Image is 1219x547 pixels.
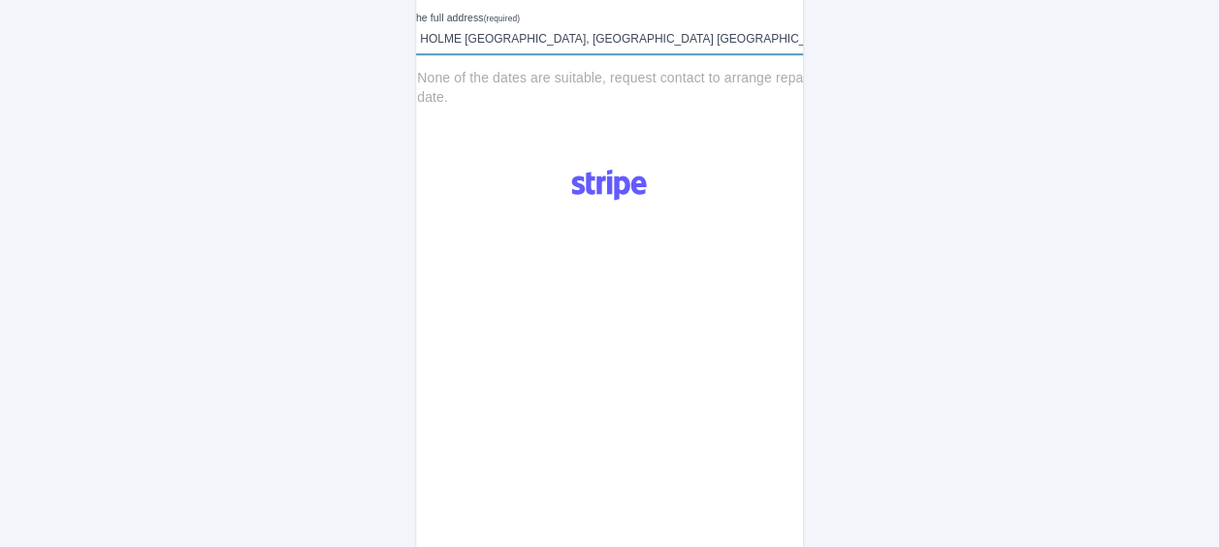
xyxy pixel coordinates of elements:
[381,19,838,54] div: River Holme [GEOGRAPHIC_DATA], [GEOGRAPHIC_DATA] [GEOGRAPHIC_DATA]
[381,11,520,26] label: Select the full address
[561,162,658,209] img: Logo
[484,15,520,23] small: (required)
[417,69,822,108] span: None of the dates are suitable, request contact to arrange repair date.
